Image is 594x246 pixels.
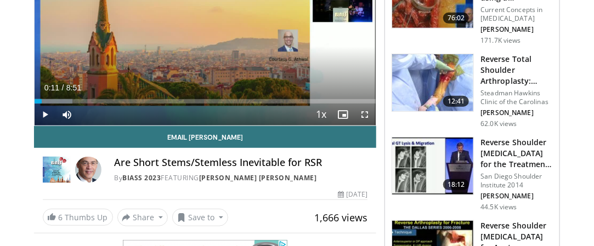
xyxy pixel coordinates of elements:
img: BIASS 2023 [43,157,71,183]
span: 0:11 [44,83,59,92]
a: 12:41 Reverse Total Shoulder Arthroplasty: Steps to get it right Steadman Hawkins Clinic of the C... [392,54,553,128]
p: Current Concepts in [MEDICAL_DATA] [480,5,553,23]
span: 76:02 [443,13,469,24]
span: 1,666 views [314,211,367,224]
button: Share [117,209,168,226]
div: By FEATURING [115,173,368,183]
p: San Diego Shoulder Institute 2014 [480,172,553,190]
p: [PERSON_NAME] [480,25,553,34]
a: Email [PERSON_NAME] [34,126,377,148]
a: 18:12 Reverse Shoulder [MEDICAL_DATA] for the Treatment of Proximal Humeral … San Diego Shoulder ... [392,137,553,211]
button: Play [35,104,56,125]
div: [DATE] [338,190,367,199]
span: 8:51 [66,83,81,92]
p: 62.0K views [480,119,517,128]
button: Save to [172,209,228,226]
div: Progress Bar [35,99,376,104]
span: / [62,83,64,92]
span: 12:41 [443,96,469,107]
img: 326034_0000_1.png.150x105_q85_crop-smart_upscale.jpg [392,54,473,111]
span: 6 [59,212,63,222]
img: Q2xRg7exoPLTwO8X4xMDoxOjA4MTsiGN.150x105_q85_crop-smart_upscale.jpg [392,138,473,194]
h3: Reverse Shoulder [MEDICAL_DATA] for the Treatment of Proximal Humeral … [480,137,553,170]
p: 171.7K views [480,36,521,45]
img: Avatar [75,157,101,183]
button: Enable picture-in-picture mode [332,104,354,125]
a: [PERSON_NAME] [PERSON_NAME] [199,173,317,182]
p: Steadman Hawkins Clinic of the Carolinas [480,89,553,106]
span: 18:12 [443,179,469,190]
p: [PERSON_NAME] [480,108,553,117]
button: Mute [56,104,78,125]
a: 6 Thumbs Up [43,209,113,226]
p: [PERSON_NAME] [480,192,553,201]
p: 44.5K views [480,203,517,211]
button: Playback Rate [310,104,332,125]
a: BIASS 2023 [123,173,161,182]
button: Fullscreen [354,104,376,125]
h3: Reverse Total Shoulder Arthroplasty: Steps to get it right [480,54,553,87]
h4: Are Short Stems/Stemless Inevitable for RSR [115,157,368,169]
